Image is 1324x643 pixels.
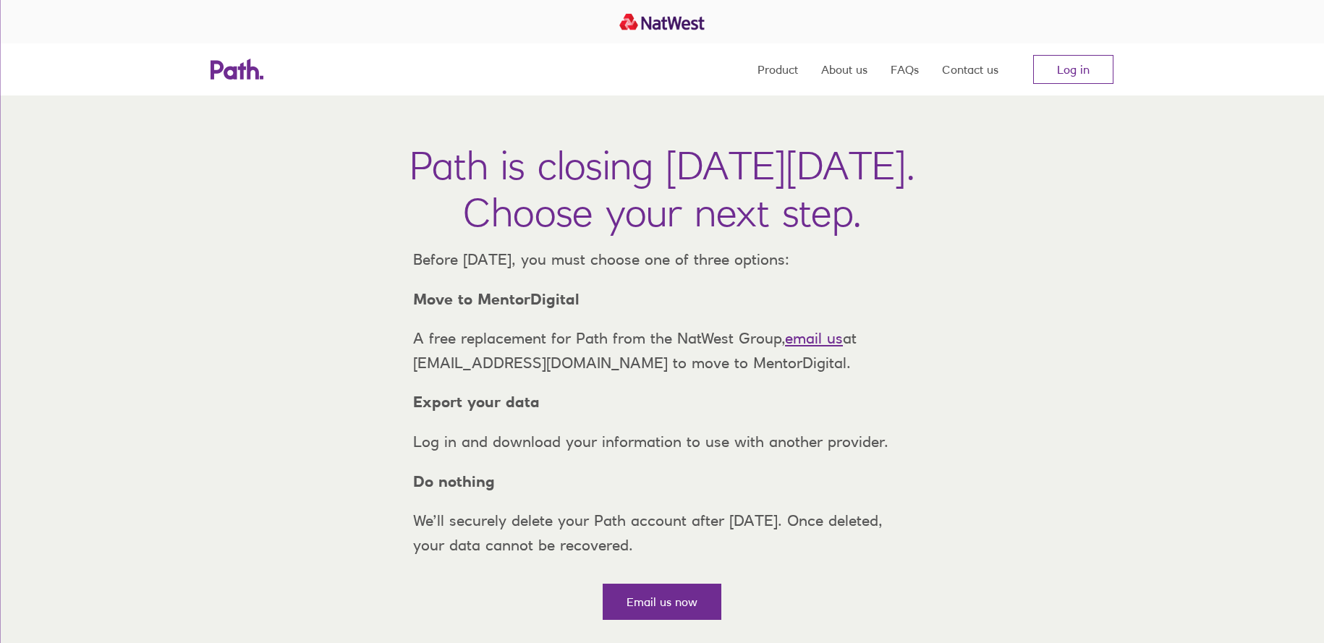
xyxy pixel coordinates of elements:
[413,393,540,411] strong: Export your data
[402,430,922,454] p: Log in and download your information to use with another provider.
[402,326,922,375] p: A free replacement for Path from the NatWest Group, at [EMAIL_ADDRESS][DOMAIN_NAME] to move to Me...
[413,472,495,490] strong: Do nothing
[758,43,798,95] a: Product
[821,43,867,95] a: About us
[402,247,922,272] p: Before [DATE], you must choose one of three options:
[891,43,919,95] a: FAQs
[942,43,998,95] a: Contact us
[409,142,915,236] h1: Path is closing [DATE][DATE]. Choose your next step.
[402,508,922,557] p: We’ll securely delete your Path account after [DATE]. Once deleted, your data cannot be recovered.
[1033,55,1113,84] a: Log in
[603,584,721,620] a: Email us now
[785,329,843,347] a: email us
[413,290,580,308] strong: Move to MentorDigital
